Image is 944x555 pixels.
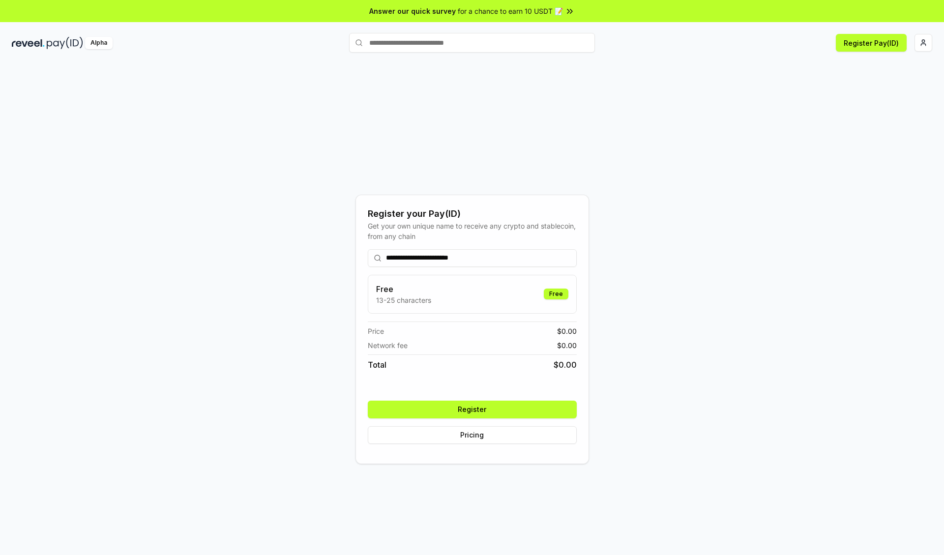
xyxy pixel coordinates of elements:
[369,6,456,16] span: Answer our quick survey
[836,34,907,52] button: Register Pay(ID)
[557,326,577,336] span: $ 0.00
[368,326,384,336] span: Price
[376,283,431,295] h3: Free
[557,340,577,351] span: $ 0.00
[368,340,408,351] span: Network fee
[12,37,45,49] img: reveel_dark
[368,426,577,444] button: Pricing
[85,37,113,49] div: Alpha
[554,359,577,371] span: $ 0.00
[458,6,563,16] span: for a chance to earn 10 USDT 📝
[368,359,386,371] span: Total
[368,401,577,418] button: Register
[47,37,83,49] img: pay_id
[376,295,431,305] p: 13-25 characters
[544,289,568,299] div: Free
[368,207,577,221] div: Register your Pay(ID)
[368,221,577,241] div: Get your own unique name to receive any crypto and stablecoin, from any chain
